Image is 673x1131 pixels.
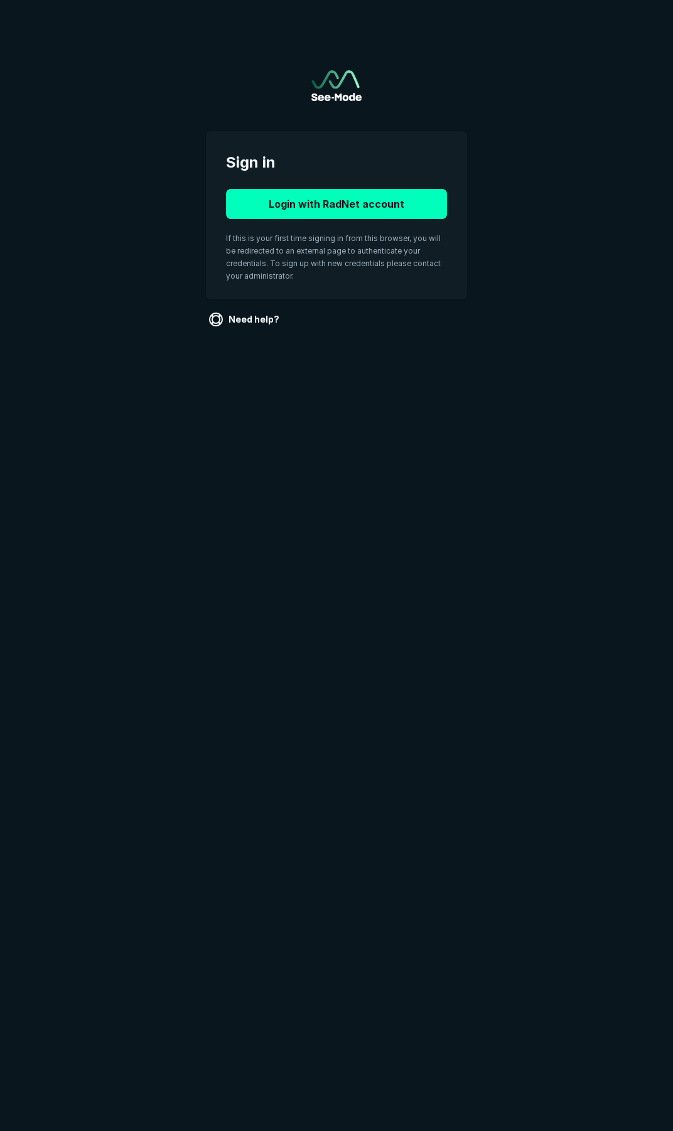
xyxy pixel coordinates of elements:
[226,151,447,174] span: Sign in
[311,70,362,101] img: See-Mode Logo
[206,309,284,330] a: Need help?
[226,189,447,219] button: Login with RadNet account
[226,233,441,281] span: If this is your first time signing in from this browser, you will be redirected to an external pa...
[311,70,362,101] a: Go to sign in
